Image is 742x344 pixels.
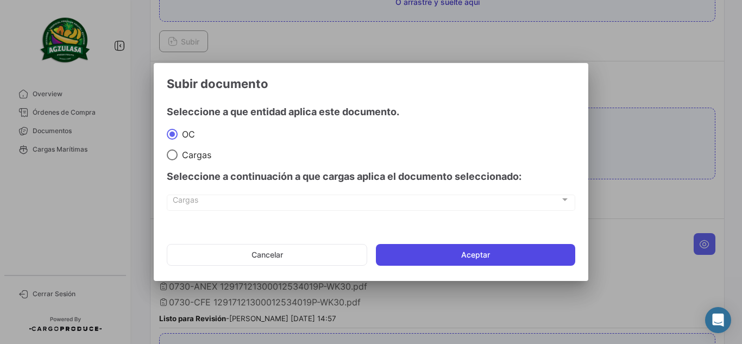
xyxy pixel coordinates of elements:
[173,197,560,207] span: Cargas
[705,307,731,333] div: Abrir Intercom Messenger
[376,244,575,266] button: Aceptar
[178,149,211,160] span: Cargas
[167,169,575,184] h4: Seleccione a continuación a que cargas aplica el documento seleccionado:
[167,104,575,120] h4: Seleccione a que entidad aplica este documento.
[167,244,367,266] button: Cancelar
[167,76,575,91] h3: Subir documento
[178,129,195,140] span: OC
